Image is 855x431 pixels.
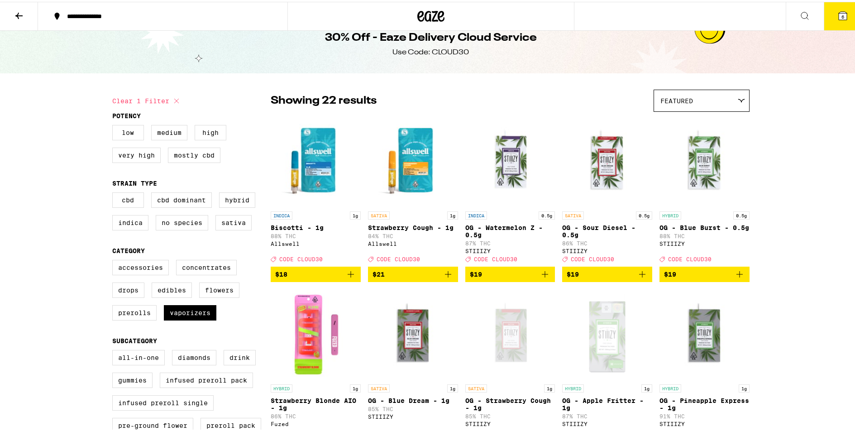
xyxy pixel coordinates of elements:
[271,239,361,245] div: Allswell
[659,412,750,417] p: 91% THC
[659,383,681,391] p: HYBRID
[659,115,750,265] a: Open page for OG - Blue Burst - 0.5g from STIIIZY
[465,265,555,280] button: Add to bag
[271,265,361,280] button: Add to bag
[112,281,144,296] label: Drops
[465,412,555,417] p: 85% THC
[275,269,287,276] span: $18
[271,383,292,391] p: HYBRID
[112,303,157,319] label: Prerolls
[112,146,161,161] label: Very High
[739,383,750,391] p: 1g
[368,412,458,418] div: STIIIZY
[562,222,652,237] p: OG - Sour Diesel - 0.5g
[368,231,458,237] p: 84% THC
[112,178,157,185] legend: Strain Type
[659,222,750,230] p: OG - Blue Burst - 0.5g
[465,115,555,205] img: STIIIZY - OG - Watermelon Z - 0.5g
[562,210,584,218] p: SATIVA
[271,91,377,107] p: Showing 22 results
[562,115,652,205] img: STIIIZY - OG - Sour Diesel - 0.5g
[641,383,652,391] p: 1g
[567,269,579,276] span: $19
[195,123,226,139] label: High
[350,383,361,391] p: 1g
[562,412,652,417] p: 87% THC
[368,265,458,280] button: Add to bag
[562,265,652,280] button: Add to bag
[660,96,693,103] span: Featured
[659,265,750,280] button: Add to bag
[562,115,652,265] a: Open page for OG - Sour Diesel - 0.5g from STIIIZY
[368,404,458,410] p: 85% THC
[271,419,361,425] div: Fuzed
[279,254,323,260] span: CODE CLOUD30
[112,191,144,206] label: CBD
[271,231,361,237] p: 88% THC
[368,239,458,245] div: Allswell
[465,115,555,265] a: Open page for OG - Watermelon Z - 0.5g from STIIIZY
[160,371,253,386] label: Infused Preroll Pack
[733,210,750,218] p: 0.5g
[112,393,214,409] label: Infused Preroll Single
[393,46,469,56] div: Use Code: CLOUD30
[465,210,487,218] p: INDICA
[219,191,255,206] label: Hybrid
[368,287,458,378] img: STIIIZY - OG - Blue Dream - 1g
[271,115,361,265] a: Open page for Biscotti - 1g from Allswell
[325,29,537,44] h1: 30% Off - Eaze Delivery Cloud Service
[368,383,390,391] p: SATIVA
[271,412,361,417] p: 86% THC
[368,210,390,218] p: SATIVA
[447,210,458,218] p: 1g
[156,213,208,229] label: No Species
[539,210,555,218] p: 0.5g
[465,419,555,425] div: STIIIZY
[562,419,652,425] div: STIIIZY
[659,115,750,205] img: STIIIZY - OG - Blue Burst - 0.5g
[5,6,65,14] span: Hi. Need any help?
[152,281,192,296] label: Edibles
[112,335,157,343] legend: Subcategory
[368,115,458,205] img: Allswell - Strawberry Cough - 1g
[470,269,482,276] span: $19
[112,348,165,364] label: All-In-One
[271,115,361,205] img: Allswell - Biscotti - 1g
[168,146,220,161] label: Mostly CBD
[368,222,458,230] p: Strawberry Cough - 1g
[659,210,681,218] p: HYBRID
[271,395,361,410] p: Strawberry Blonde AIO - 1g
[465,395,555,410] p: OG - Strawberry Cough - 1g
[112,88,182,110] button: Clear 1 filter
[659,239,750,245] div: STIIIZY
[465,246,555,252] div: STIIIZY
[562,395,652,410] p: OG - Apple Fritter - 1g
[373,269,385,276] span: $21
[224,348,256,364] label: Drink
[271,210,292,218] p: INDICA
[562,239,652,244] p: 86% THC
[350,210,361,218] p: 1g
[668,254,712,260] span: CODE CLOUD30
[377,254,420,260] span: CODE CLOUD30
[474,254,517,260] span: CODE CLOUD30
[664,269,676,276] span: $19
[199,281,239,296] label: Flowers
[112,123,144,139] label: Low
[841,12,844,18] span: 6
[176,258,237,273] label: Concentrates
[112,371,153,386] label: Gummies
[659,287,750,378] img: STIIIZY - OG - Pineapple Express - 1g
[447,383,458,391] p: 1g
[112,213,148,229] label: Indica
[368,395,458,402] p: OG - Blue Dream - 1g
[151,191,212,206] label: CBD Dominant
[659,395,750,410] p: OG - Pineapple Express - 1g
[636,210,652,218] p: 0.5g
[215,213,252,229] label: Sativa
[271,222,361,230] p: Biscotti - 1g
[562,246,652,252] div: STIIIZY
[112,245,145,253] legend: Category
[659,419,750,425] div: STIIIZY
[465,239,555,244] p: 87% THC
